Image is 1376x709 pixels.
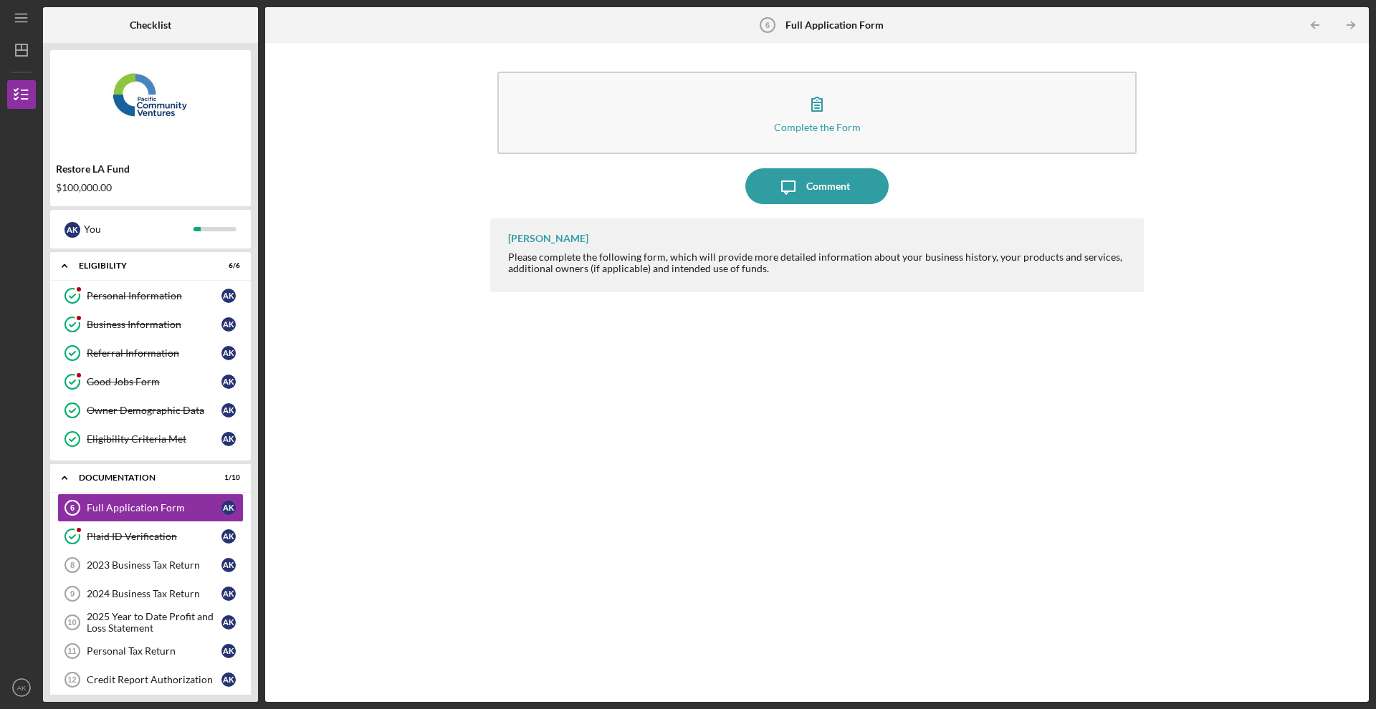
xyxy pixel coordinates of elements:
div: A K [221,501,236,515]
div: Documentation [79,473,204,482]
div: 1 / 10 [214,473,240,482]
div: Full Application Form [87,502,221,513]
a: 102025 Year to Date Profit and Loss StatementAK [57,608,244,637]
div: Comment [806,168,850,204]
div: A K [221,529,236,544]
div: A K [221,558,236,572]
button: Comment [745,168,889,204]
img: Product logo [50,57,251,143]
div: 6 / 6 [214,261,240,270]
tspan: 6 [765,21,770,29]
div: $100,000.00 [56,182,245,193]
div: 2023 Business Tax Return [87,559,221,571]
div: Business Information [87,319,221,330]
div: A K [221,317,236,332]
b: Full Application Form [785,19,884,31]
div: 2024 Business Tax Return [87,588,221,599]
a: 6Full Application FormAK [57,493,244,522]
a: Eligibility Criteria MetAK [57,425,244,453]
div: Eligibility Criteria Met [87,433,221,445]
div: Personal Tax Return [87,645,221,657]
a: Good Jobs FormAK [57,367,244,396]
div: Good Jobs Form [87,376,221,387]
div: Referral Information [87,347,221,359]
b: Checklist [130,19,171,31]
tspan: 10 [67,618,76,627]
a: Business InformationAK [57,310,244,339]
div: Please complete the following form, which will provide more detailed information about your busin... [508,251,1129,274]
tspan: 11 [67,647,76,655]
a: Owner Demographic DataAK [57,396,244,425]
a: 12Credit Report AuthorizationAK [57,665,244,694]
tspan: 9 [70,589,75,598]
div: Credit Report Authorization [87,674,221,685]
tspan: 12 [67,675,76,684]
div: Complete the Form [774,122,861,132]
div: A K [221,375,236,389]
div: Owner Demographic Data [87,405,221,416]
div: Personal Information [87,290,221,302]
div: A K [221,615,236,630]
a: 11Personal Tax ReturnAK [57,637,244,665]
button: AK [7,673,36,702]
div: [PERSON_NAME] [508,233,588,244]
div: Eligibility [79,261,204,270]
div: You [84,217,193,241]
tspan: 6 [70,503,75,512]
div: A K [221,587,236,601]
div: A K [221,289,236,303]
a: Plaid ID VerificationAK [57,522,244,551]
a: 92024 Business Tax ReturnAK [57,579,244,608]
div: A K [221,346,236,360]
div: 2025 Year to Date Profit and Loss Statement [87,611,221,634]
a: Personal InformationAK [57,281,244,310]
div: A K [64,222,80,238]
div: A K [221,672,236,687]
div: Restore LA Fund [56,163,245,175]
a: 82023 Business Tax ReturnAK [57,551,244,579]
tspan: 8 [70,561,75,569]
button: Complete the Form [497,72,1137,154]
div: A K [221,644,236,658]
a: Referral InformationAK [57,339,244,367]
div: A K [221,432,236,446]
text: AK [17,684,27,692]
div: A K [221,403,236,418]
div: Plaid ID Verification [87,531,221,542]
